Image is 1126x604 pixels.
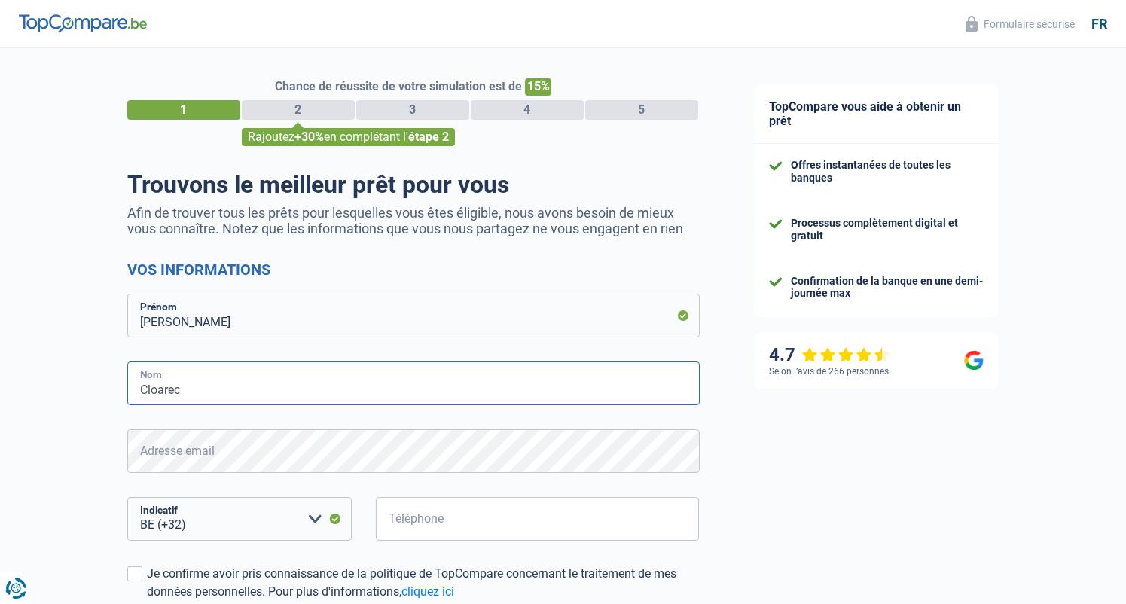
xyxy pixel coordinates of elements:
[127,170,700,199] h1: Trouvons le meilleur prêt pour vous
[19,14,147,32] img: TopCompare Logo
[769,366,889,377] div: Selon l’avis de 266 personnes
[957,11,1084,36] button: Formulaire sécurisé
[401,584,454,599] a: cliquez ici
[376,497,700,541] input: 401020304
[294,130,324,144] span: +30%
[147,565,700,601] div: Je confirme avoir pris connaissance de la politique de TopCompare concernant le traitement de mes...
[769,344,890,366] div: 4.7
[791,159,984,185] div: Offres instantanées de toutes les banques
[127,100,240,120] div: 1
[471,100,584,120] div: 4
[242,100,355,120] div: 2
[275,79,522,93] span: Chance de réussite de votre simulation est de
[408,130,449,144] span: étape 2
[754,84,999,144] div: TopCompare vous aide à obtenir un prêt
[127,205,700,236] p: Afin de trouver tous les prêts pour lesquelles vous êtes éligible, nous avons besoin de mieux vou...
[791,275,984,300] div: Confirmation de la banque en une demi-journée max
[585,100,698,120] div: 5
[242,128,455,146] div: Rajoutez en complétant l'
[1091,16,1107,32] div: fr
[356,100,469,120] div: 3
[525,78,551,96] span: 15%
[791,217,984,243] div: Processus complètement digital et gratuit
[127,261,700,279] h2: Vos informations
